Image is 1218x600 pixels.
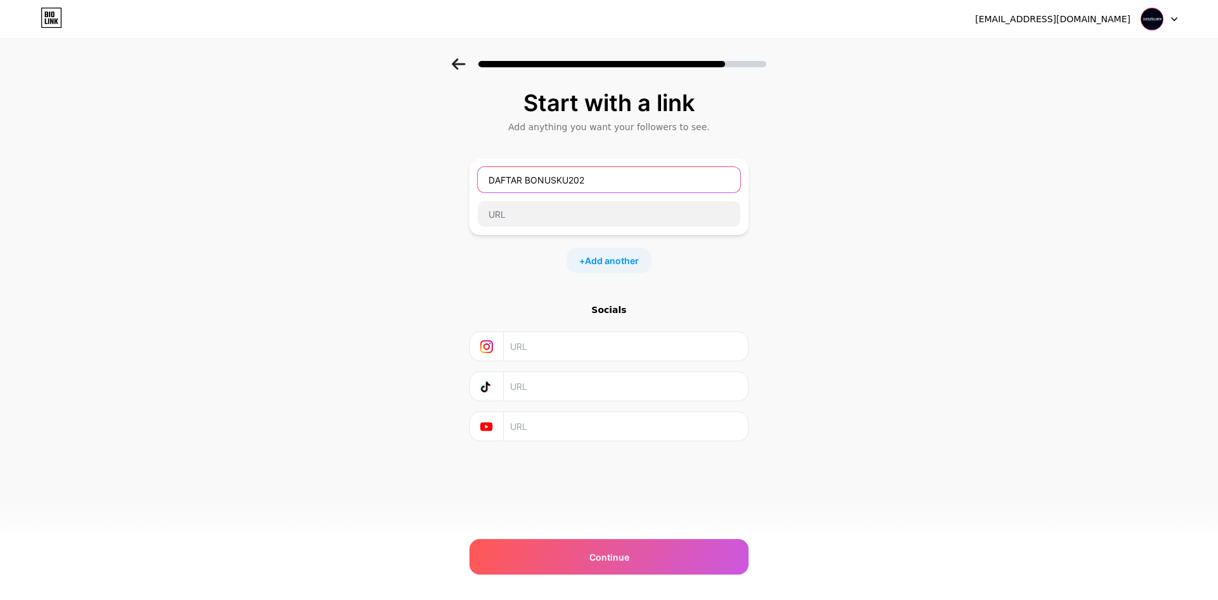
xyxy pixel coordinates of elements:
input: URL [510,332,740,361]
img: bonusku202 [1140,7,1164,31]
div: [EMAIL_ADDRESS][DOMAIN_NAME] [975,13,1130,26]
div: Add anything you want your followers to see. [476,121,742,133]
input: Link name [478,167,740,192]
div: Start with a link [476,90,742,116]
span: Continue [589,550,629,564]
input: URL [478,201,740,227]
input: URL [510,372,740,401]
span: Add another [585,254,639,267]
div: Socials [469,303,749,316]
div: + [566,248,652,273]
input: URL [510,412,740,441]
